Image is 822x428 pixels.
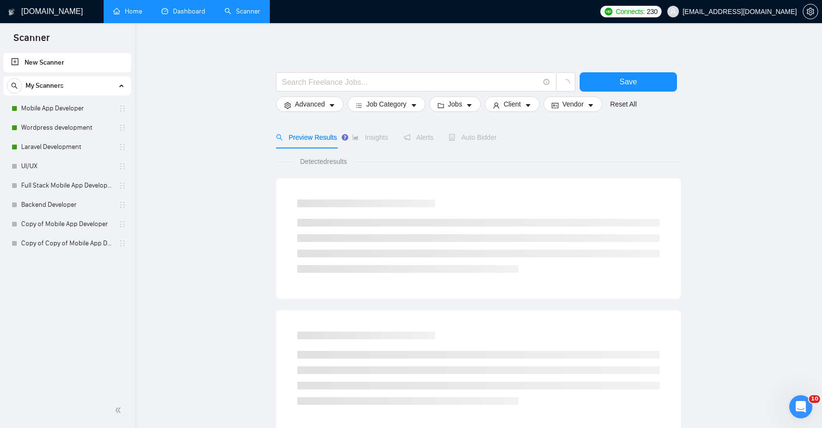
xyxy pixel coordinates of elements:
span: holder [119,220,126,228]
a: setting [803,8,818,15]
span: idcard [552,102,558,109]
span: holder [119,162,126,170]
button: search [7,78,22,94]
span: setting [284,102,291,109]
li: My Scanners [3,76,131,253]
span: Save [620,76,637,88]
img: logo [8,4,15,20]
button: setting [803,4,818,19]
a: Wordpress development [21,118,113,137]
a: Reset All [610,99,636,109]
span: Preview Results [276,134,337,141]
span: 10 [809,395,820,403]
a: dashboardDashboard [161,7,205,15]
span: holder [119,105,126,112]
span: notification [404,134,411,141]
span: Vendor [562,99,583,109]
span: holder [119,201,126,209]
span: caret-down [466,102,473,109]
button: Save [580,72,677,92]
span: setting [803,8,818,15]
a: UI/UX [21,157,113,176]
span: area-chart [352,134,359,141]
div: Tooltip anchor [341,133,349,142]
span: loading [561,79,570,88]
a: Copy of Copy of Mobile App Developer [21,234,113,253]
span: Insights [352,134,388,141]
span: user [670,8,676,15]
span: caret-down [411,102,417,109]
iframe: Intercom live chat [789,395,812,418]
span: Job Category [366,99,406,109]
img: upwork-logo.png [605,8,612,15]
span: caret-down [525,102,531,109]
span: search [276,134,283,141]
li: New Scanner [3,53,131,72]
span: Alerts [404,134,434,141]
a: searchScanner [225,7,260,15]
button: folderJobscaret-down [429,96,481,112]
span: holder [119,182,126,189]
span: Auto Bidder [449,134,496,141]
span: caret-down [329,102,335,109]
a: Laravel Development [21,137,113,157]
span: holder [119,143,126,151]
span: info-circle [544,79,550,85]
a: Mobile App Developer [21,99,113,118]
span: Connects: [616,6,645,17]
span: caret-down [587,102,594,109]
span: Advanced [295,99,325,109]
a: Copy of Mobile App Developer [21,214,113,234]
span: holder [119,124,126,132]
span: Jobs [448,99,463,109]
span: search [7,82,22,89]
button: idcardVendorcaret-down [544,96,602,112]
span: Detected results [293,156,354,167]
a: New Scanner [11,53,123,72]
input: Search Freelance Jobs... [282,76,539,88]
span: user [493,102,500,109]
button: barsJob Categorycaret-down [347,96,425,112]
span: My Scanners [26,76,64,95]
span: folder [438,102,444,109]
a: homeHome [113,7,142,15]
button: settingAdvancedcaret-down [276,96,344,112]
button: userClientcaret-down [485,96,540,112]
span: Scanner [6,31,57,51]
span: holder [119,240,126,247]
span: double-left [115,405,124,415]
span: bars [356,102,362,109]
a: Backend Developer [21,195,113,214]
a: Full Stack Mobile App Developer [21,176,113,195]
span: 230 [647,6,657,17]
span: robot [449,134,455,141]
span: Client [504,99,521,109]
